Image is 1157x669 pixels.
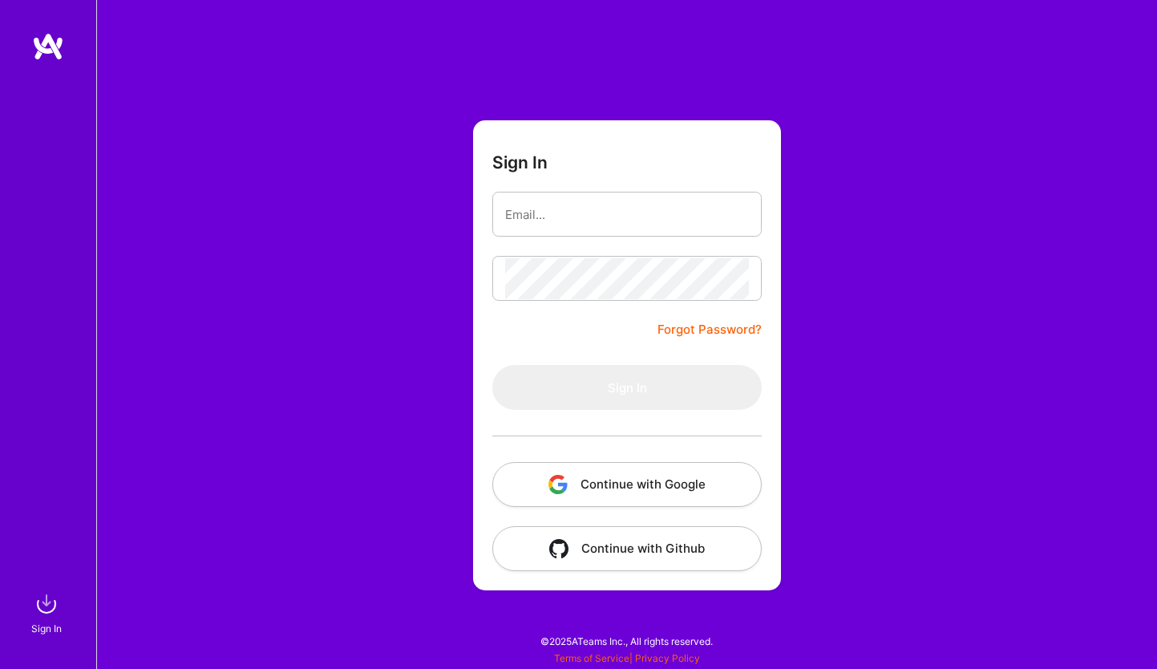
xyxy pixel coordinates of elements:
[30,588,63,620] img: sign in
[492,152,548,172] h3: Sign In
[96,621,1157,661] div: © 2025 ATeams Inc., All rights reserved.
[31,620,62,637] div: Sign In
[657,320,762,339] a: Forgot Password?
[635,652,700,664] a: Privacy Policy
[505,194,749,235] input: Email...
[492,526,762,571] button: Continue with Github
[549,539,568,558] img: icon
[548,475,568,494] img: icon
[34,588,63,637] a: sign inSign In
[554,652,700,664] span: |
[554,652,629,664] a: Terms of Service
[492,462,762,507] button: Continue with Google
[492,365,762,410] button: Sign In
[32,32,64,61] img: logo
